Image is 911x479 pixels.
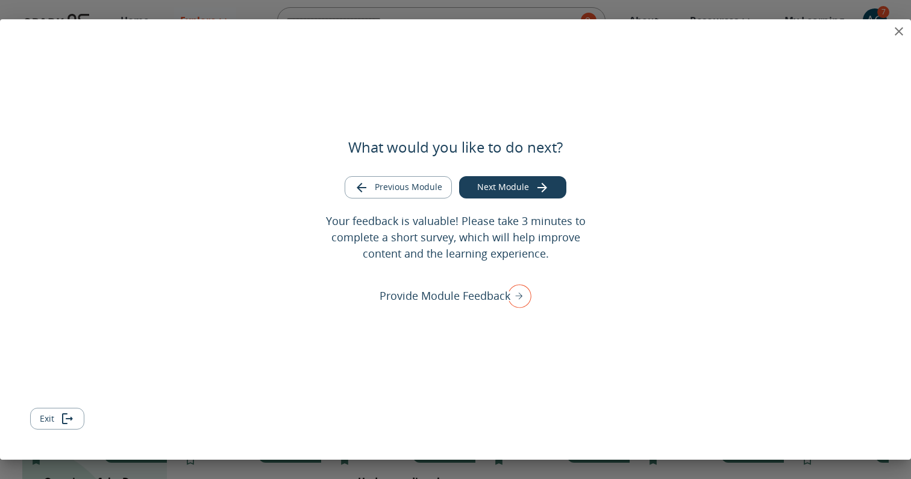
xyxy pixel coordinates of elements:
p: Your feedback is valuable! Please take 3 minutes to complete a short survey, which will help impr... [319,213,592,262]
h5: What would you like to do next? [348,138,563,157]
img: right arrow [501,280,531,311]
button: close [887,19,911,43]
p: Provide Module Feedback [380,288,510,304]
button: Go to next module [459,176,566,198]
div: Provide Module Feedback [380,280,531,311]
button: Go to previous module [345,176,452,198]
button: Exit module [30,408,84,430]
